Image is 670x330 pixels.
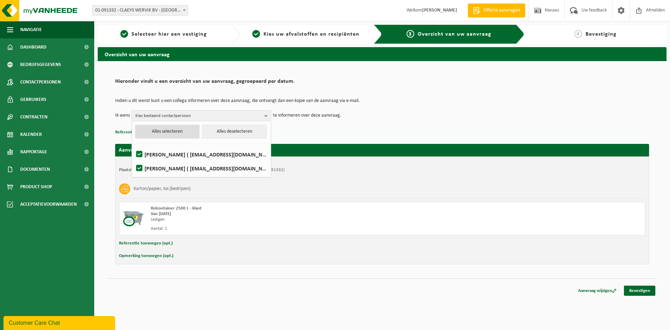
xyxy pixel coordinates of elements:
a: Bevestigen [624,286,655,296]
strong: Aanvraag voor [DATE] [119,147,171,153]
span: 4 [574,30,582,38]
span: Bedrijfsgegevens [20,56,61,73]
a: Aanvraag wijzigen [573,286,622,296]
span: Documenten [20,161,50,178]
div: Aantal: 1 [151,226,410,232]
span: Kalender [20,126,42,143]
label: [PERSON_NAME] ( [EMAIL_ADDRESS][DOMAIN_NAME] ) [135,149,267,160]
div: Ledigen [151,217,410,222]
label: [PERSON_NAME] ( [EMAIL_ADDRESS][DOMAIN_NAME] ) [135,163,267,174]
h3: Karton/papier, los (bedrijven) [134,183,191,195]
h2: Hieronder vindt u een overzicht van uw aanvraag, gegroepeerd per datum. [115,79,649,88]
button: Alles selecteren [135,125,200,139]
span: 1 [120,30,128,38]
span: Overzicht van uw aanvraag [418,31,491,37]
span: Selecteer hier een vestiging [132,31,207,37]
span: 01-091332 - CLAEYS WERVIK BV - WERVIK [92,6,188,15]
button: Alles deselecteren [202,125,267,139]
span: Dashboard [20,38,46,56]
span: Rolcontainer 2500 L - klant [151,206,202,211]
button: Kies bestaand contactpersoon [132,110,271,121]
button: Referentie toevoegen (opt.) [115,128,169,137]
img: WB-2500-CU.png [123,206,144,227]
strong: [PERSON_NAME] [422,8,457,13]
span: Bevestiging [586,31,617,37]
p: Indien u dit wenst kunt u een collega informeren over deze aanvraag, die ontvangt dan een kopie v... [115,98,649,103]
button: Opmerking toevoegen (opt.) [119,251,173,261]
strong: Plaatsingsadres: [119,168,149,172]
span: Contactpersonen [20,73,61,91]
strong: Van [DATE] [151,212,171,216]
span: Gebruikers [20,91,46,108]
iframe: chat widget [3,315,117,330]
span: Product Shop [20,178,52,196]
a: 1Selecteer hier een vestiging [101,30,226,38]
button: Referentie toevoegen (opt.) [119,239,173,248]
h2: Overzicht van uw aanvraag [98,47,667,61]
span: Navigatie [20,21,42,38]
span: Acceptatievoorwaarden [20,196,77,213]
span: 2 [252,30,260,38]
span: Kies bestaand contactpersoon [135,111,262,121]
span: Rapportage [20,143,47,161]
span: Offerte aanvragen [482,7,522,14]
span: 01-091332 - CLAEYS WERVIK BV - WERVIK [92,5,188,16]
p: Ik wens [115,110,130,121]
p: te informeren over deze aanvraag. [273,110,341,121]
span: Contracten [20,108,47,126]
a: Offerte aanvragen [468,3,525,17]
span: Kies uw afvalstoffen en recipiënten [263,31,359,37]
a: 2Kies uw afvalstoffen en recipiënten [244,30,368,38]
span: 3 [407,30,414,38]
